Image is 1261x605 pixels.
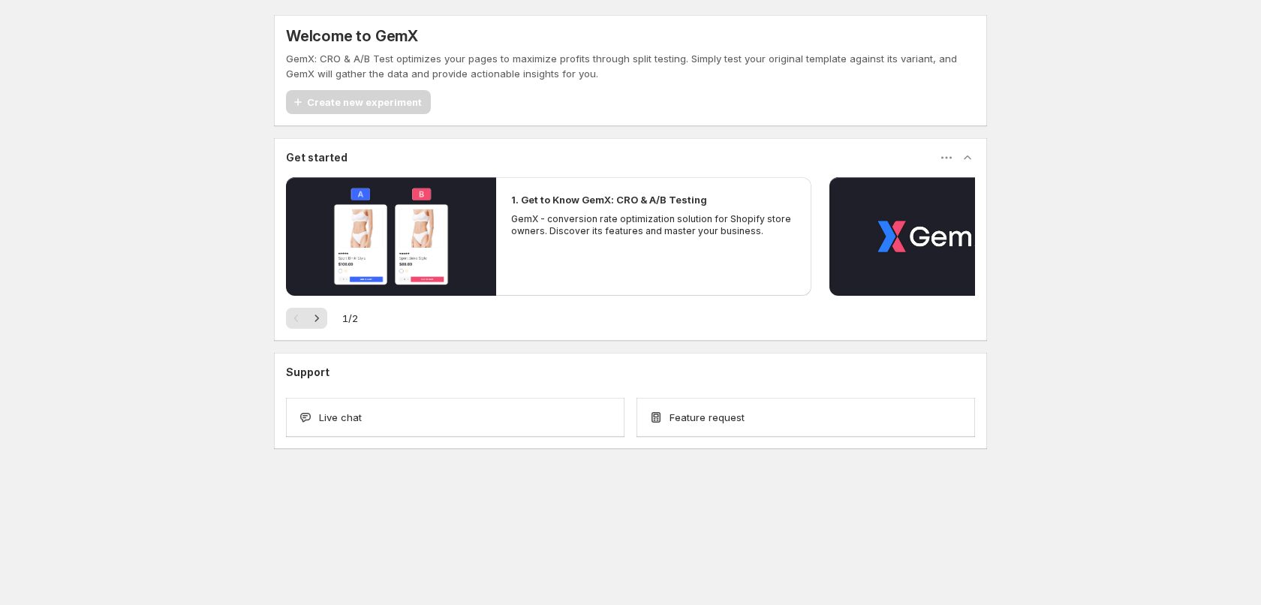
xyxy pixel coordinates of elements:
p: GemX: CRO & A/B Test optimizes your pages to maximize profits through split testing. Simply test ... [286,51,975,81]
h3: Support [286,365,330,380]
h2: 1. Get to Know GemX: CRO & A/B Testing [511,192,707,207]
span: Live chat [319,410,362,425]
span: Feature request [670,410,745,425]
h5: Welcome to GemX [286,27,418,45]
p: GemX - conversion rate optimization solution for Shopify store owners. Discover its features and ... [511,213,796,237]
h3: Get started [286,150,348,165]
span: 1 / 2 [342,311,358,326]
